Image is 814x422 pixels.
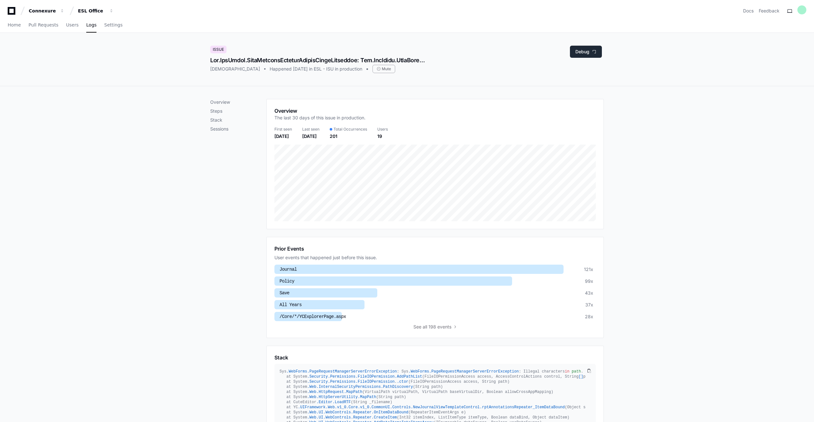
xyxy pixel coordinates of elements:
[372,410,408,415] span: .OnItemDataBound
[570,46,602,58] button: Debug
[274,254,596,261] div: User events that happened just before this issue.
[104,23,122,27] span: Settings
[413,324,457,330] button: Seeall 198 events
[316,385,381,389] span: .InternalSecurityPermissions
[287,369,307,374] span: .WebForms
[280,290,289,296] span: Save
[274,354,596,361] app-pz-page-link-header: Stack
[584,266,593,273] div: 121x
[298,405,326,410] span: .UIFramework
[28,23,58,27] span: Pull Requests
[210,117,266,123] p: Stack
[86,18,96,33] a: Logs
[351,415,372,420] span: .Repeater
[372,415,397,420] span: .CreateItem
[29,8,56,14] div: Connexure
[302,133,319,139] div: [DATE]
[307,390,316,394] span: .Web
[330,133,367,139] div: 201
[585,290,593,296] div: 43x
[358,395,376,399] span: .MapPath
[66,18,79,33] a: Users
[307,410,316,415] span: .Web
[274,354,288,361] h1: Stack
[356,374,395,379] span: .FileIOPermission
[585,302,593,308] div: 37x
[104,18,122,33] a: Settings
[411,405,480,410] span: .NewJournalViewTemplateControl
[274,133,292,139] div: [DATE]
[210,66,260,72] div: [DEMOGRAPHIC_DATA]
[328,380,355,384] span: .Permissions
[358,405,369,410] span: .v1_0
[78,8,105,14] div: ESL Office
[307,374,328,379] span: .Security
[585,278,593,284] div: 99x
[759,8,779,14] button: Feedback
[280,267,297,272] span: Journal
[585,313,593,320] div: 28x
[351,410,372,415] span: .Repeater
[572,369,581,374] span: path
[316,400,332,404] span: .Editor
[356,380,395,384] span: .FileIOPermission
[280,314,346,319] span: /Core/*/YCExplorerPage.aspx
[210,46,227,53] div: Issue
[274,107,596,125] app-pz-page-link-header: Overview
[369,405,390,410] span: .CommonUI
[397,380,408,384] span: .ctor
[480,405,565,410] span: .rptAnnotationsRepeater_ItemDataBound
[377,127,388,132] div: Users
[579,374,583,379] span: []
[8,18,21,33] a: Home
[210,108,266,114] p: Steps
[307,415,316,420] span: .Web
[429,369,519,374] span: .PageRequestManagerServerErrorException
[565,369,569,374] span: in
[328,374,355,379] span: .Permissions
[307,369,397,374] span: .PageRequestManagerServerErrorException
[316,395,358,399] span: .HttpServerUtility
[372,65,395,73] div: Mute
[333,400,351,404] span: .LoadRTF
[390,405,411,410] span: .Controls
[346,405,358,410] span: .Core
[381,385,413,389] span: .PathDiscovery
[334,127,367,132] span: Total Occurrences
[274,245,304,252] h1: Prior Events
[395,374,422,379] span: .AddPathList
[323,410,351,415] span: .WebControls
[408,369,429,374] span: .WebForms
[316,390,344,394] span: .HttpRequest
[307,380,328,384] span: .Security
[210,126,266,132] p: Sessions
[307,395,316,399] span: .Web
[66,23,79,27] span: Users
[413,324,421,330] span: See
[423,324,451,330] span: all 198 events
[316,410,323,415] span: .UI
[307,385,316,389] span: .Web
[377,133,388,139] div: 19
[8,23,21,27] span: Home
[28,18,58,33] a: Pull Requests
[274,115,365,121] p: The last 30 days of this issue in production.
[280,302,302,307] span: All Years
[344,390,363,394] span: .MapPath
[75,5,116,17] button: ESL Office
[326,405,335,410] span: .Web
[335,405,346,410] span: .v1_0
[210,99,266,105] p: Overview
[26,5,67,17] button: Connexure
[316,415,323,420] span: .UI
[274,107,365,115] h1: Overview
[280,279,294,284] span: Policy
[302,127,319,132] div: Last seen
[270,66,362,72] div: Happened [DATE] in ESL - ISU in production
[86,23,96,27] span: Logs
[210,56,425,65] div: Lor.IpsUmdol.SitaMetconsEcteturAdipisCingeLitseddoe: Tem.IncIdidu.UtlaBoreetdOloremaGnaaliQuaenIm...
[743,8,754,14] a: Docs
[323,415,351,420] span: .WebControls
[274,127,292,132] div: First seen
